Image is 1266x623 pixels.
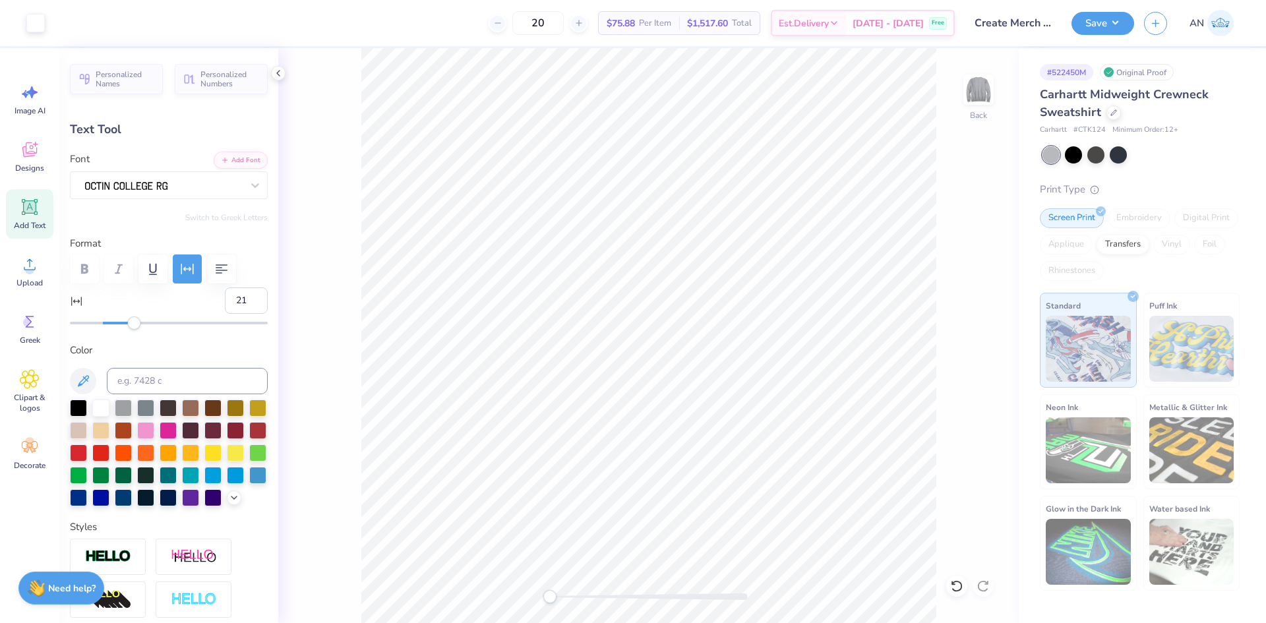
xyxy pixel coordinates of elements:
img: Water based Ink [1149,519,1234,585]
span: Add Text [14,220,45,231]
div: Embroidery [1108,208,1170,228]
input: e.g. 7428 c [107,368,268,394]
img: Stroke [85,549,131,564]
span: Designs [15,163,44,173]
a: AN [1184,10,1240,36]
button: Save [1071,12,1134,35]
span: Glow in the Dark Ink [1046,502,1121,516]
input: – – [512,11,564,35]
button: Switch to Greek Letters [185,212,268,223]
label: Font [70,152,90,167]
span: Standard [1046,299,1081,312]
span: Per Item [639,16,671,30]
span: $1,517.60 [687,16,728,30]
span: Minimum Order: 12 + [1112,125,1178,136]
span: Puff Ink [1149,299,1177,312]
img: Glow in the Dark Ink [1046,519,1131,585]
span: Carhartt Midweight Crewneck Sweatshirt [1040,86,1209,120]
div: Vinyl [1153,235,1190,254]
span: Clipart & logos [8,392,51,413]
label: Color [70,343,268,358]
span: Free [932,18,944,28]
span: # CTK124 [1073,125,1106,136]
span: Metallic & Glitter Ink [1149,400,1227,414]
img: 3D Illusion [85,589,131,610]
div: Digital Print [1174,208,1238,228]
span: Est. Delivery [779,16,829,30]
input: Untitled Design [965,10,1062,36]
div: Applique [1040,235,1093,254]
img: Puff Ink [1149,316,1234,382]
span: Upload [16,278,43,288]
span: Image AI [15,105,45,116]
img: Negative Space [171,592,217,607]
span: Neon Ink [1046,400,1078,414]
img: Standard [1046,316,1131,382]
span: AN [1190,16,1204,31]
span: Personalized Names [96,70,155,88]
label: Format [70,236,268,251]
button: Personalized Names [70,64,163,94]
img: Shadow [171,549,217,565]
div: Back [970,109,987,121]
span: Personalized Numbers [200,70,260,88]
strong: Need help? [48,582,96,595]
div: Transfers [1097,235,1149,254]
div: Text Tool [70,121,268,138]
div: Accessibility label [543,590,557,603]
span: [DATE] - [DATE] [853,16,924,30]
span: Water based Ink [1149,502,1210,516]
span: Decorate [14,460,45,471]
img: Metallic & Glitter Ink [1149,417,1234,483]
label: Styles [70,519,97,535]
img: Arlo Noche [1207,10,1234,36]
img: Back [965,76,992,103]
button: Personalized Numbers [175,64,268,94]
div: Screen Print [1040,208,1104,228]
span: Greek [20,335,40,345]
div: # 522450M [1040,64,1093,80]
button: Add Font [214,152,268,169]
div: Accessibility label [127,316,140,330]
span: Total [732,16,752,30]
img: Neon Ink [1046,417,1131,483]
span: $75.88 [607,16,635,30]
div: Foil [1194,235,1225,254]
div: Print Type [1040,182,1240,197]
span: Carhartt [1040,125,1067,136]
div: Original Proof [1100,64,1174,80]
div: Rhinestones [1040,261,1104,281]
